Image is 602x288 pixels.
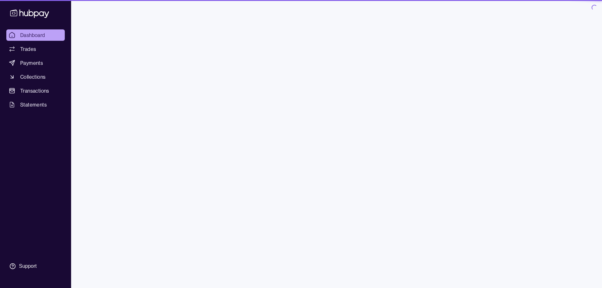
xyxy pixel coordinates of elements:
span: Statements [20,101,47,108]
span: Collections [20,73,46,81]
span: Transactions [20,87,49,95]
a: Statements [6,99,65,110]
a: Transactions [6,85,65,96]
span: Dashboard [20,31,45,39]
div: Support [19,263,37,270]
a: Collections [6,71,65,83]
span: Trades [20,45,36,53]
a: Dashboard [6,29,65,41]
a: Trades [6,43,65,55]
a: Support [6,260,65,273]
a: Payments [6,57,65,69]
span: Payments [20,59,43,67]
